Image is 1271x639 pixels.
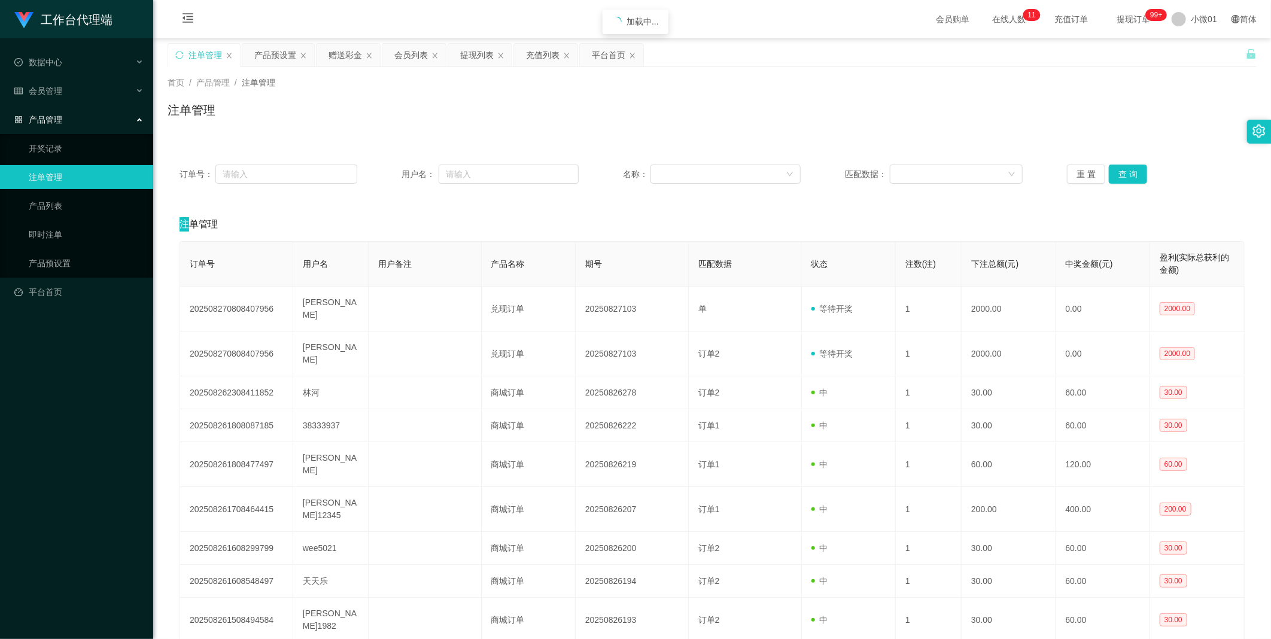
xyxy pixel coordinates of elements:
td: 1 [896,565,962,598]
td: 0.00 [1056,331,1150,376]
p: 1 [1032,9,1036,21]
span: 注单管理 [242,78,275,87]
td: 2000.00 [962,287,1056,331]
span: 订单号： [180,168,215,181]
td: 60.00 [962,442,1056,487]
span: 订单2 [698,388,720,397]
i: 图标： 向下 [786,171,793,179]
font: 中 [820,543,828,553]
td: [PERSON_NAME] [293,331,369,376]
i: 图标： 关闭 [226,52,233,59]
td: [PERSON_NAME] [293,442,369,487]
p: 1 [1028,9,1032,21]
i: 图标： check-circle-o [14,58,23,66]
td: wee5021 [293,532,369,565]
td: 1 [896,376,962,409]
span: 注单管理 [180,217,218,232]
div: 提现列表 [460,44,494,66]
span: 单 [698,304,707,314]
font: 中 [820,576,828,586]
td: 30.00 [962,409,1056,442]
span: 订单1 [698,460,720,469]
td: 400.00 [1056,487,1150,532]
button: 重 置 [1067,165,1105,184]
i: 图标： AppStore-O [14,115,23,124]
td: 1 [896,442,962,487]
div: 赠送彩金 [329,44,362,66]
span: 200.00 [1160,503,1191,516]
font: 中 [820,421,828,430]
span: 用户名 [303,259,328,269]
button: 查 询 [1109,165,1147,184]
span: 中奖金额(元) [1066,259,1113,269]
div: 会员列表 [394,44,428,66]
span: 产品名称 [491,259,525,269]
td: 20250826219 [576,442,689,487]
i: 图标： 关闭 [431,52,439,59]
td: 20250827103 [576,331,689,376]
font: 中 [820,504,828,514]
td: 60.00 [1056,409,1150,442]
i: icon: loading [612,17,622,26]
span: 订单1 [698,504,720,514]
span: 30.00 [1160,541,1187,555]
td: 商城订单 [482,565,576,598]
td: 1 [896,331,962,376]
td: 202508261808087185 [180,409,293,442]
sup: 11 [1023,9,1041,21]
i: 图标： 设置 [1252,124,1266,138]
td: 202508261608548497 [180,565,293,598]
span: 订单2 [698,349,720,358]
a: 开奖记录 [29,136,144,160]
font: 充值订单 [1054,14,1088,24]
td: 商城订单 [482,376,576,409]
span: 期号 [585,259,602,269]
span: 状态 [811,259,828,269]
div: 产品预设置 [254,44,296,66]
font: 提现订单 [1117,14,1150,24]
span: 盈利(实际总获利的金额) [1160,252,1230,275]
td: 202508261608299799 [180,532,293,565]
i: 图标： table [14,87,23,95]
td: 0.00 [1056,287,1150,331]
font: 简体 [1240,14,1257,24]
span: 订单1 [698,421,720,430]
td: 1 [896,532,962,565]
td: 60.00 [1056,565,1150,598]
i: 图标： 关闭 [563,52,570,59]
font: 等待开奖 [820,349,853,358]
td: 202508270808407956 [180,331,293,376]
td: 1 [896,409,962,442]
td: 202508261808477497 [180,442,293,487]
sup: 976 [1145,9,1167,21]
a: 即时注单 [29,223,144,247]
span: 注数(注) [905,259,936,269]
h1: 注单管理 [168,101,215,119]
td: [PERSON_NAME]12345 [293,487,369,532]
i: 图标： global [1232,15,1240,23]
td: 202508270808407956 [180,287,293,331]
a: 图标： 仪表板平台首页 [14,280,144,304]
i: 图标： 关闭 [300,52,307,59]
td: 1 [896,487,962,532]
span: 订单2 [698,543,720,553]
span: 用户名： [402,168,439,181]
span: / [189,78,191,87]
span: 用户备注 [378,259,412,269]
span: 2000.00 [1160,347,1195,360]
i: 图标： 关闭 [366,52,373,59]
i: 图标： 向下 [1008,171,1015,179]
i: 图标： 关闭 [497,52,504,59]
font: 产品管理 [29,115,62,124]
td: 商城订单 [482,442,576,487]
div: 注单管理 [188,44,222,66]
td: 30.00 [962,565,1056,598]
div: 充值列表 [526,44,560,66]
img: logo.9652507e.png [14,12,34,29]
font: 中 [820,460,828,469]
td: 林河 [293,376,369,409]
font: 等待开奖 [820,304,853,314]
td: 天天乐 [293,565,369,598]
input: 请输入 [439,165,579,184]
td: 30.00 [962,376,1056,409]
